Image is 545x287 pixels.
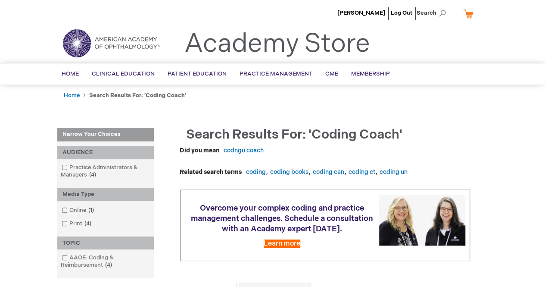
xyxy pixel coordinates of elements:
a: Log Out [391,9,412,16]
span: Membership [351,70,390,77]
a: Print4 [59,220,95,228]
img: Schedule a consultation with an Academy expert today [379,195,465,245]
span: CME [325,70,338,77]
span: Home [62,70,79,77]
span: Search [417,4,449,22]
a: Home [64,92,80,99]
a: Learn more [264,240,300,248]
span: Practice Management [240,70,312,77]
strong: Narrow Your Choices [57,128,154,142]
span: 1 [86,207,96,214]
span: 4 [103,262,114,268]
div: Media Type [57,188,154,201]
span: Search results for: 'coding coach' [186,127,402,142]
a: Academy Store [184,28,370,60]
a: coding [246,168,266,176]
a: Online1 [59,206,97,214]
a: AAOE: Coding & Reimbursement4 [59,254,152,269]
dt: Related search terms [180,168,242,177]
a: coding ct [349,168,375,176]
a: codngu coach [224,147,264,154]
a: coding un [380,168,408,176]
div: AUDIENCE [57,146,154,159]
span: Clinical Education [92,70,155,77]
strong: Search results for: 'coding coach' [89,92,186,99]
a: [PERSON_NAME] [337,9,385,16]
span: 4 [87,171,98,178]
dt: Did you mean [180,146,219,155]
a: Practice Administrators & Managers4 [59,164,152,179]
span: Overcome your complex coding and practice management challenges. Schedule a consultation with an ... [191,204,373,233]
span: 4 [82,220,93,227]
a: coding books [270,168,308,176]
a: coding can [313,168,344,176]
span: Patient Education [168,70,227,77]
div: TOPIC [57,237,154,250]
